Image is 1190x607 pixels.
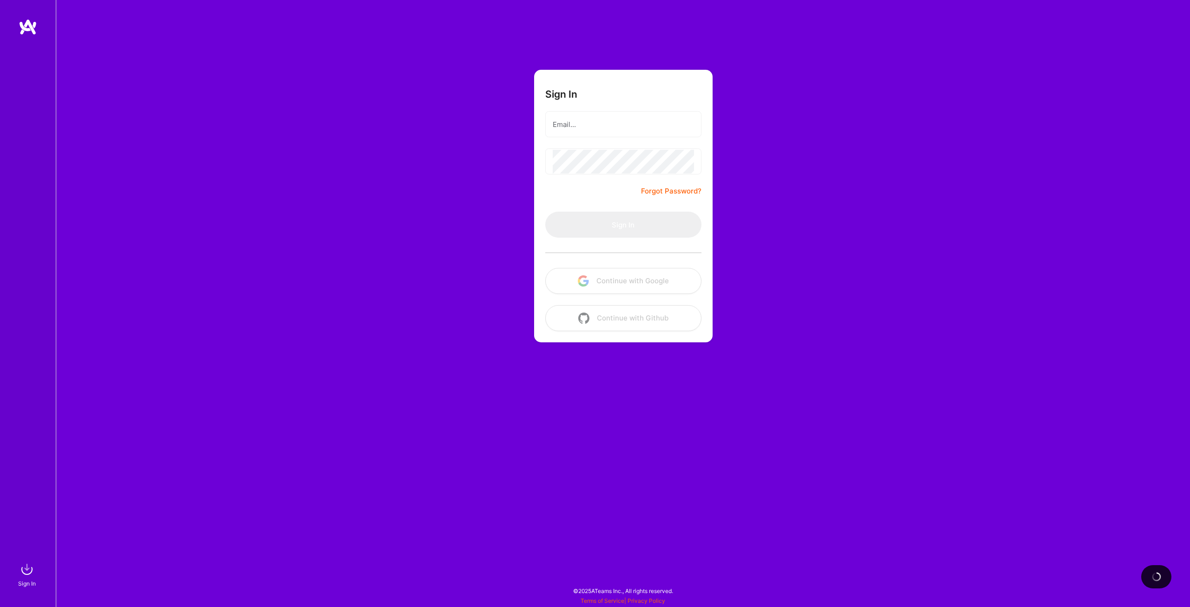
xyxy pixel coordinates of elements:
[20,560,36,588] a: sign inSign In
[553,113,694,136] input: Email...
[1151,571,1162,582] img: loading
[545,305,701,331] button: Continue with Github
[641,186,701,197] a: Forgot Password?
[581,597,665,604] span: |
[19,19,37,35] img: logo
[18,560,36,579] img: sign in
[578,313,589,324] img: icon
[578,275,589,287] img: icon
[581,597,624,604] a: Terms of Service
[56,579,1190,602] div: © 2025 ATeams Inc., All rights reserved.
[18,579,36,588] div: Sign In
[545,212,701,238] button: Sign In
[545,268,701,294] button: Continue with Google
[545,88,577,100] h3: Sign In
[628,597,665,604] a: Privacy Policy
